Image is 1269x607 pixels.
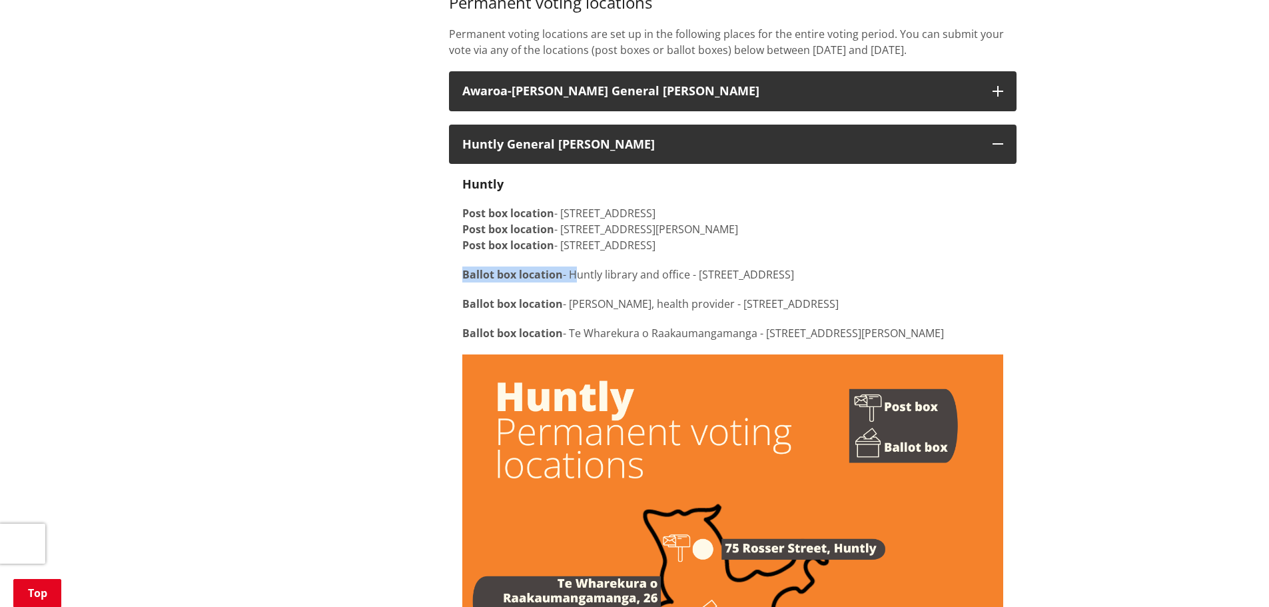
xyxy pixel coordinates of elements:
p: - [STREET_ADDRESS] - [STREET_ADDRESS][PERSON_NAME] - [STREET_ADDRESS] [462,205,1003,253]
button: Huntly General [PERSON_NAME] [449,125,1017,165]
p: - [PERSON_NAME], health provider - [STREET_ADDRESS] [462,296,1003,312]
p: - Huntly library and office - [STREET_ADDRESS] [462,267,1003,283]
strong: Ballot box location [462,267,563,282]
strong: Ballot box location [462,326,563,340]
strong: Post box location [462,238,554,253]
a: Top [13,579,61,607]
strong: Post box location [462,206,554,221]
p: - Te Wharekura o Raakaumangamanga - [STREET_ADDRESS][PERSON_NAME] [462,325,1003,341]
strong: Post box location [462,222,554,237]
button: Awaroa-[PERSON_NAME] General [PERSON_NAME] [449,71,1017,111]
iframe: Messenger Launcher [1208,551,1256,599]
h3: Awaroa-[PERSON_NAME] General [PERSON_NAME] [462,85,979,98]
h3: Huntly General [PERSON_NAME] [462,138,979,151]
strong: Huntly [462,176,504,192]
strong: Ballot box location [462,297,563,311]
p: Permanent voting locations are set up in the following places for the entire voting period. You c... [449,26,1017,58]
